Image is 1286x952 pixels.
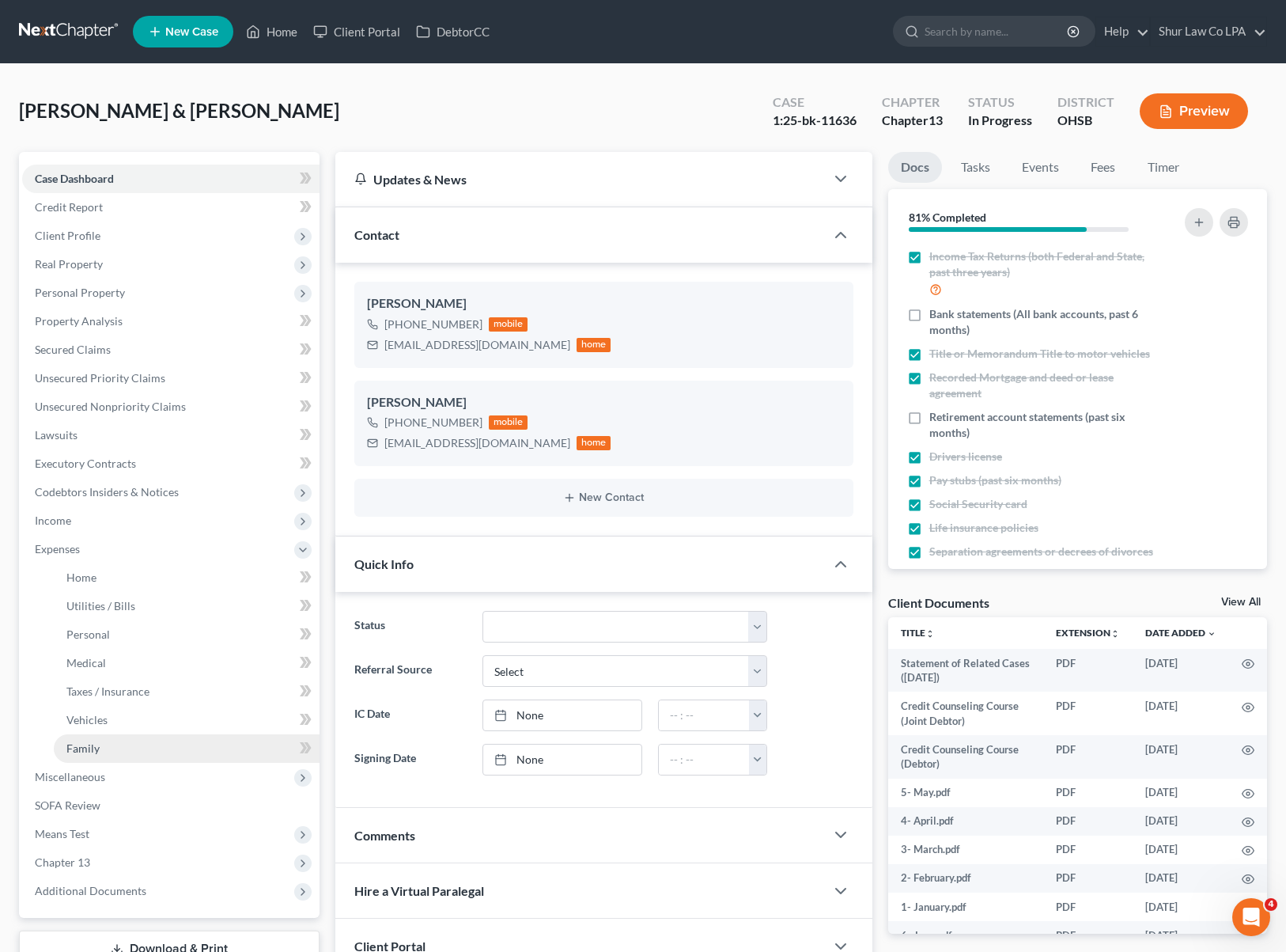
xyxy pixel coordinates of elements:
td: [DATE] [1133,864,1229,893]
a: Home [54,563,320,592]
span: [PERSON_NAME] & [PERSON_NAME] [19,99,339,122]
span: Means Test [35,827,89,840]
span: Pay stubs (past six months) [929,472,1061,488]
a: None [483,700,641,730]
div: [EMAIL_ADDRESS][DOMAIN_NAME] [384,337,570,353]
a: Personal [54,620,320,649]
a: Extensionunfold_more [1056,627,1120,639]
div: In Progress [968,112,1032,130]
div: home [577,338,611,352]
td: Statement of Related Cases ([DATE]) [888,649,1043,692]
label: Signing Date [346,744,475,776]
span: Executory Contracts [35,457,136,470]
a: Secured Claims [22,336,320,364]
span: Life insurance policies [929,520,1038,536]
td: PDF [1043,864,1133,893]
span: Chapter 13 [35,855,90,869]
a: Timer [1135,152,1192,183]
div: home [577,436,611,450]
a: Executory Contracts [22,449,320,478]
div: OHSB [1057,112,1114,130]
button: New Contact [367,491,841,504]
span: Property Analysis [35,314,123,328]
span: Quick Info [354,556,414,571]
span: Retirement account statements (past six months) [929,409,1159,441]
a: Case Dashboard [22,165,320,193]
td: [DATE] [1133,836,1229,864]
a: Taxes / Insurance [54,677,320,706]
td: PDF [1043,735,1133,779]
a: Vehicles [54,706,320,734]
a: Shur Law Co LPA [1151,17,1266,46]
td: PDF [1043,807,1133,836]
div: Updates & News [354,171,806,188]
i: expand_more [1207,629,1216,639]
span: Codebtors Insiders & Notices [35,485,179,499]
a: Unsecured Nonpriority Claims [22,393,320,421]
span: Separation agreements or decrees of divorces [929,544,1153,559]
div: 1:25-bk-11636 [773,112,857,130]
label: Status [346,611,475,643]
td: [DATE] [1133,807,1229,836]
td: 2- February.pdf [888,864,1043,893]
span: Home [66,571,96,584]
span: Comments [354,828,415,843]
div: [PERSON_NAME] [367,393,841,412]
div: Case [773,93,857,112]
span: Personal [66,628,110,641]
td: PDF [1043,921,1133,950]
td: PDF [1043,836,1133,864]
td: Credit Counseling Course (Debtor) [888,735,1043,779]
span: Unsecured Priority Claims [35,371,165,385]
td: PDF [1043,779,1133,807]
td: [DATE] [1133,649,1229,692]
i: unfold_more [1110,629,1120,639]
span: Hire a Virtual Paralegal [354,883,484,898]
a: Lawsuits [22,421,320,449]
td: PDF [1043,893,1133,921]
span: Secured Claims [35,343,111,356]
a: Medical [54,649,320,677]
label: Referral Source [346,655,475,687]
span: Income Tax Returns (both Federal and State, past three years) [929,248,1159,280]
i: unfold_more [925,629,935,639]
button: Preview [1140,93,1248,129]
span: Personal Property [35,286,125,299]
span: Recorded Mortgage and deed or lease agreement [929,370,1159,401]
a: Family [54,734,320,763]
div: mobile [489,317,528,332]
span: 13 [929,112,943,127]
div: [PHONE_NUMBER] [384,415,482,430]
div: mobile [489,415,528,430]
span: New Case [165,26,218,38]
a: Docs [888,152,942,183]
td: 3- March.pdf [888,836,1043,864]
span: Client Profile [35,229,100,242]
td: 4- April.pdf [888,807,1043,836]
span: Medical [66,656,106,669]
span: Miscellaneous [35,770,105,783]
span: Income [35,514,71,527]
span: Taxes / Insurance [66,685,149,698]
input: Search by name... [925,17,1069,46]
div: District [1057,93,1114,112]
div: Chapter [882,93,943,112]
a: DebtorCC [408,17,497,46]
a: Unsecured Priority Claims [22,364,320,393]
input: -- : -- [659,700,750,730]
a: Property Analysis [22,307,320,336]
td: [DATE] [1133,692,1229,735]
div: Client Documents [888,594,989,611]
span: Family [66,741,100,755]
span: Lawsuits [35,428,78,442]
span: Credit Report [35,200,103,214]
div: Status [968,93,1032,112]
td: 6- June.pdf [888,921,1043,950]
a: Home [238,17,305,46]
iframe: Intercom live chat [1232,898,1270,936]
td: PDF [1043,649,1133,692]
span: Unsecured Nonpriority Claims [35,400,186,413]
a: Date Added expand_more [1145,627,1216,639]
strong: 81% Completed [909,211,986,224]
span: SOFA Review [35,798,100,812]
